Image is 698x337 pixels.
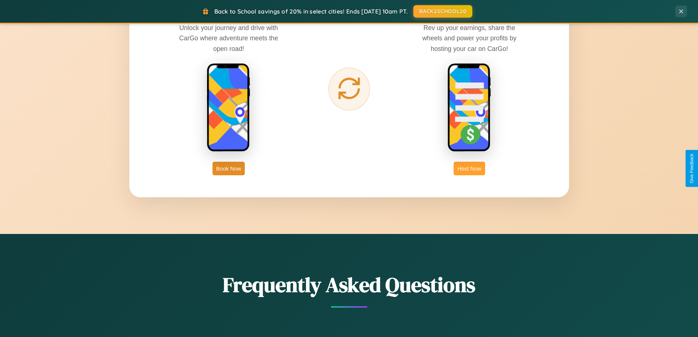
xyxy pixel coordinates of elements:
button: Host Now [454,162,485,175]
div: Give Feedback [689,154,694,183]
p: Rev up your earnings, share the wheels and power your profits by hosting your car on CarGo! [414,23,524,54]
button: Book Now [213,162,245,175]
span: Back to School savings of 20% in select cities! Ends [DATE] 10am PT. [214,8,408,15]
p: Unlock your journey and drive with CarGo where adventure meets the open road! [174,23,284,54]
button: BACK2SCHOOL20 [413,5,472,18]
img: rent phone [207,63,251,153]
h2: Frequently Asked Questions [129,271,569,299]
img: host phone [447,63,491,153]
